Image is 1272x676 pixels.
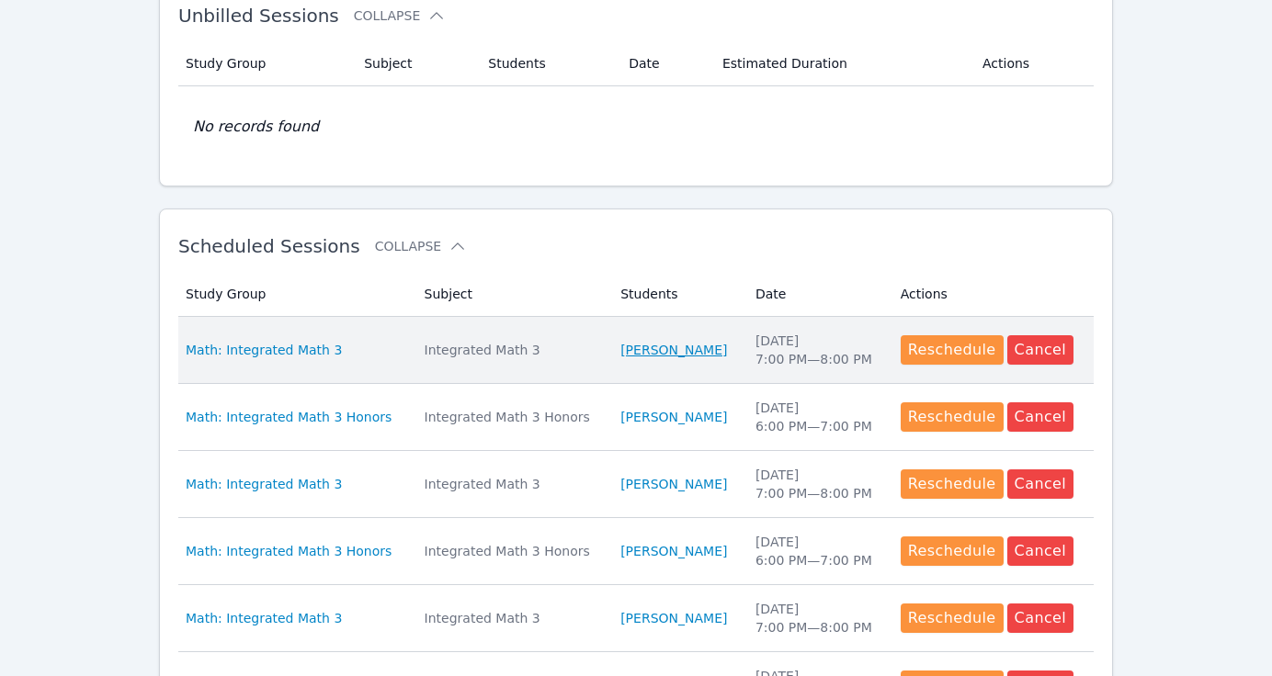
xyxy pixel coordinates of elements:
[186,408,392,426] a: Math: Integrated Math 3 Honors
[755,332,879,368] div: [DATE] 7:00 PM — 8:00 PM
[901,603,1004,633] button: Reschedule
[425,542,599,560] div: Integrated Math 3 Honors
[425,475,599,493] div: Integrated Math 3
[755,600,879,637] div: [DATE] 7:00 PM — 8:00 PM
[178,86,1094,167] td: No records found
[178,5,339,27] span: Unbilled Sessions
[609,272,744,317] th: Students
[1007,536,1074,566] button: Cancel
[178,317,1094,384] tr: Math: Integrated Math 3Integrated Math 3[PERSON_NAME][DATE]7:00 PM—8:00 PMRescheduleCancel
[755,533,879,569] div: [DATE] 6:00 PM — 7:00 PM
[353,41,477,86] th: Subject
[178,235,360,257] span: Scheduled Sessions
[178,451,1094,518] tr: Math: Integrated Math 3Integrated Math 3[PERSON_NAME][DATE]7:00 PM—8:00 PMRescheduleCancel
[620,609,727,627] a: [PERSON_NAME]
[901,469,1004,499] button: Reschedule
[178,272,414,317] th: Study Group
[354,6,446,25] button: Collapse
[178,585,1094,652] tr: Math: Integrated Math 3Integrated Math 3[PERSON_NAME][DATE]7:00 PM—8:00 PMRescheduleCancel
[414,272,610,317] th: Subject
[186,475,342,493] a: Math: Integrated Math 3
[186,609,342,627] a: Math: Integrated Math 3
[755,399,879,435] div: [DATE] 6:00 PM — 7:00 PM
[620,408,727,426] a: [PERSON_NAME]
[711,41,971,86] th: Estimated Duration
[425,609,599,627] div: Integrated Math 3
[1007,402,1074,432] button: Cancel
[1007,603,1074,633] button: Cancel
[744,272,890,317] th: Date
[477,41,618,86] th: Students
[890,272,1094,317] th: Actions
[425,408,599,426] div: Integrated Math 3 Honors
[620,341,727,359] a: [PERSON_NAME]
[178,384,1094,451] tr: Math: Integrated Math 3 HonorsIntegrated Math 3 Honors[PERSON_NAME][DATE]6:00 PM—7:00 PMReschedul...
[1007,335,1074,365] button: Cancel
[620,475,727,493] a: [PERSON_NAME]
[186,542,392,560] a: Math: Integrated Math 3 Honors
[186,341,342,359] a: Math: Integrated Math 3
[971,41,1094,86] th: Actions
[620,542,727,560] a: [PERSON_NAME]
[1007,469,1074,499] button: Cancel
[618,41,711,86] th: Date
[901,335,1004,365] button: Reschedule
[901,536,1004,566] button: Reschedule
[901,402,1004,432] button: Reschedule
[178,518,1094,585] tr: Math: Integrated Math 3 HonorsIntegrated Math 3 Honors[PERSON_NAME][DATE]6:00 PM—7:00 PMReschedul...
[375,237,467,255] button: Collapse
[755,466,879,502] div: [DATE] 7:00 PM — 8:00 PM
[425,341,599,359] div: Integrated Math 3
[178,41,353,86] th: Study Group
